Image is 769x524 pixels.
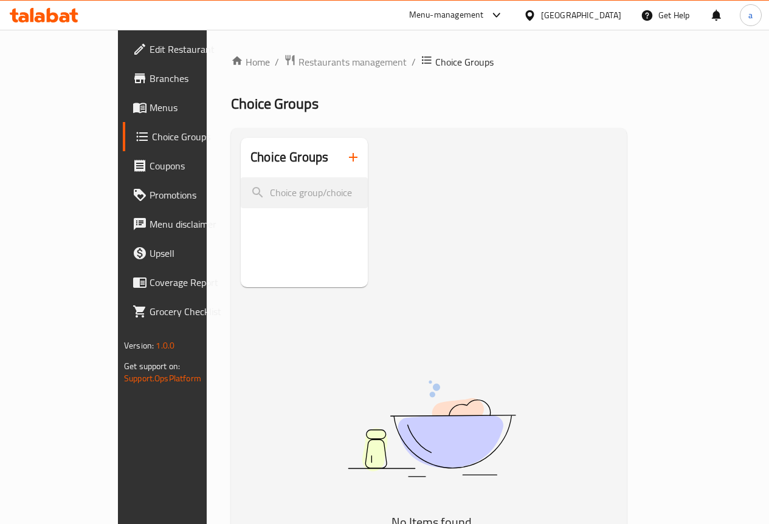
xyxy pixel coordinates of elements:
[284,54,407,70] a: Restaurants management
[409,8,484,22] div: Menu-management
[150,100,236,115] span: Menus
[150,42,236,56] span: Edit Restaurant
[123,35,246,64] a: Edit Restaurant
[150,217,236,231] span: Menu disclaimer
[241,177,368,208] input: search
[298,55,407,69] span: Restaurants management
[231,55,270,69] a: Home
[150,188,236,202] span: Promotions
[250,148,328,166] h2: Choice Groups
[123,239,246,268] a: Upsell
[123,151,246,180] a: Coupons
[123,268,246,297] a: Coverage Report
[152,129,236,144] span: Choice Groups
[123,122,246,151] a: Choice Groups
[123,209,246,239] a: Menu disclaimer
[124,358,180,374] span: Get support on:
[150,158,236,173] span: Coupons
[748,9,753,22] span: a
[123,64,246,93] a: Branches
[124,370,201,386] a: Support.OpsPlatform
[123,93,246,122] a: Menus
[123,297,246,326] a: Grocery Checklist
[231,90,319,117] span: Choice Groups
[231,54,627,70] nav: breadcrumb
[541,9,621,22] div: [GEOGRAPHIC_DATA]
[150,71,236,86] span: Branches
[280,348,584,509] img: dish.svg
[156,338,174,353] span: 1.0.0
[124,338,154,353] span: Version:
[150,275,236,290] span: Coverage Report
[150,304,236,319] span: Grocery Checklist
[123,180,246,209] a: Promotions
[150,246,236,260] span: Upsell
[412,55,416,69] li: /
[435,55,494,69] span: Choice Groups
[275,55,279,69] li: /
